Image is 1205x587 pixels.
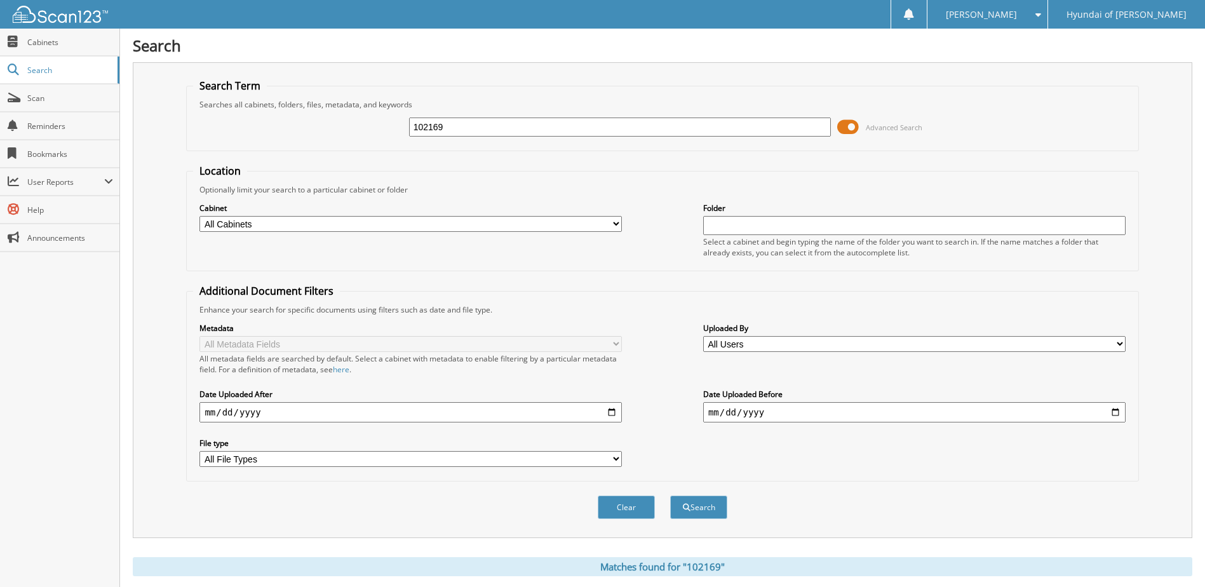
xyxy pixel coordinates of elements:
[27,205,113,215] span: Help
[199,402,622,422] input: start
[193,79,267,93] legend: Search Term
[133,557,1192,576] div: Matches found for "102169"
[27,233,113,243] span: Announcements
[199,389,622,400] label: Date Uploaded After
[866,123,922,132] span: Advanced Search
[27,37,113,48] span: Cabinets
[598,496,655,519] button: Clear
[199,353,622,375] div: All metadata fields are searched by default. Select a cabinet with metadata to enable filtering b...
[193,184,1131,195] div: Optionally limit your search to a particular cabinet or folder
[27,93,113,104] span: Scan
[199,323,622,334] label: Metadata
[703,236,1126,258] div: Select a cabinet and begin typing the name of the folder you want to search in. If the name match...
[27,121,113,132] span: Reminders
[193,99,1131,110] div: Searches all cabinets, folders, files, metadata, and keywords
[193,164,247,178] legend: Location
[193,304,1131,315] div: Enhance your search for specific documents using filters such as date and file type.
[27,65,111,76] span: Search
[703,402,1126,422] input: end
[13,6,108,23] img: scan123-logo-white.svg
[333,364,349,375] a: here
[703,323,1126,334] label: Uploaded By
[946,11,1017,18] span: [PERSON_NAME]
[133,35,1192,56] h1: Search
[703,389,1126,400] label: Date Uploaded Before
[27,177,104,187] span: User Reports
[199,438,622,449] label: File type
[193,284,340,298] legend: Additional Document Filters
[199,203,622,213] label: Cabinet
[670,496,727,519] button: Search
[1067,11,1187,18] span: Hyundai of [PERSON_NAME]
[27,149,113,159] span: Bookmarks
[703,203,1126,213] label: Folder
